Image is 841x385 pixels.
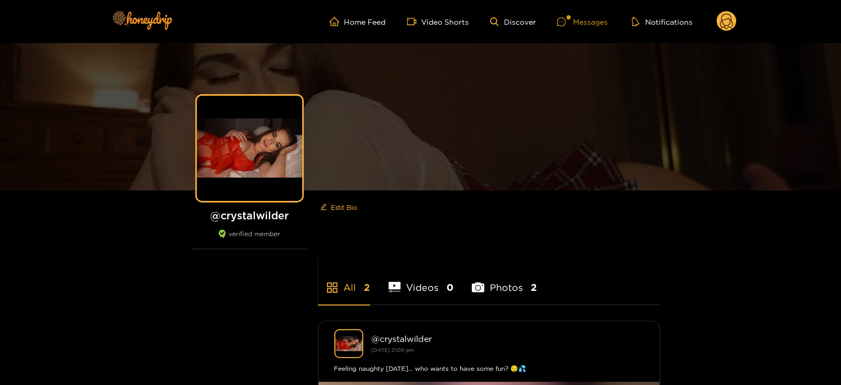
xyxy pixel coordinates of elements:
[318,257,370,305] li: All
[372,347,414,353] small: [DATE] 21:00 pm
[472,257,537,305] li: Photos
[531,281,537,294] span: 2
[320,204,327,211] span: edit
[629,16,696,27] button: Notifications
[557,16,608,28] div: Messages
[330,17,344,26] span: home
[331,202,358,212] span: Edit Bio
[407,17,422,26] span: video-camera
[407,17,469,26] a: Video Shorts
[389,257,454,305] li: Videos
[192,209,308,222] h1: @ crystalwilder
[490,17,536,26] a: Discover
[318,199,360,216] button: editEdit Bio
[334,329,363,358] img: crystalwilder
[447,281,453,294] span: 0
[330,17,386,26] a: Home Feed
[334,363,644,374] div: Feeling naughty [DATE]… who wants to have some fun? 😏💦
[326,281,339,294] span: appstore
[364,281,370,294] span: 2
[192,230,308,249] div: verified member
[372,334,644,343] div: @ crystalwilder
